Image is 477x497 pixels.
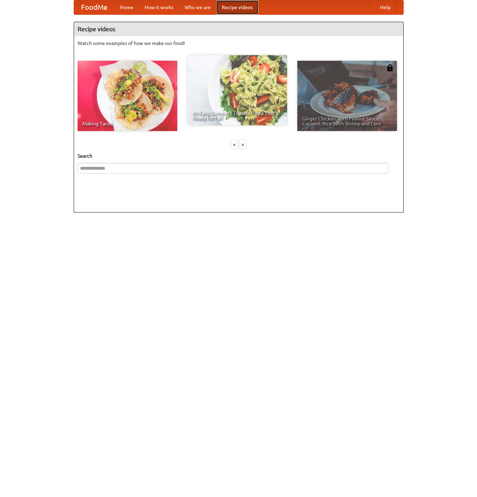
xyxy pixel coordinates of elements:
a: Home [114,0,139,14]
a: Who we are [179,0,216,14]
a: Help [375,0,396,14]
img: 483408.png [386,64,393,71]
div: » [239,140,246,149]
a: Recipe videos [216,0,258,14]
h4: Recipe videos [74,22,403,36]
span: An Easy, Summery Tomato Pasta That's Ready for Fall [192,111,282,120]
a: Making Tacos [78,61,177,131]
span: Making Tacos [82,121,172,126]
div: « [231,140,238,149]
h5: Search [78,152,400,159]
p: Watch some examples of how we make our food! [78,40,400,47]
a: How it works [139,0,179,14]
a: FoodMe [74,0,114,14]
a: An Easy, Summery Tomato Pasta That's Ready for Fall [187,55,287,125]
